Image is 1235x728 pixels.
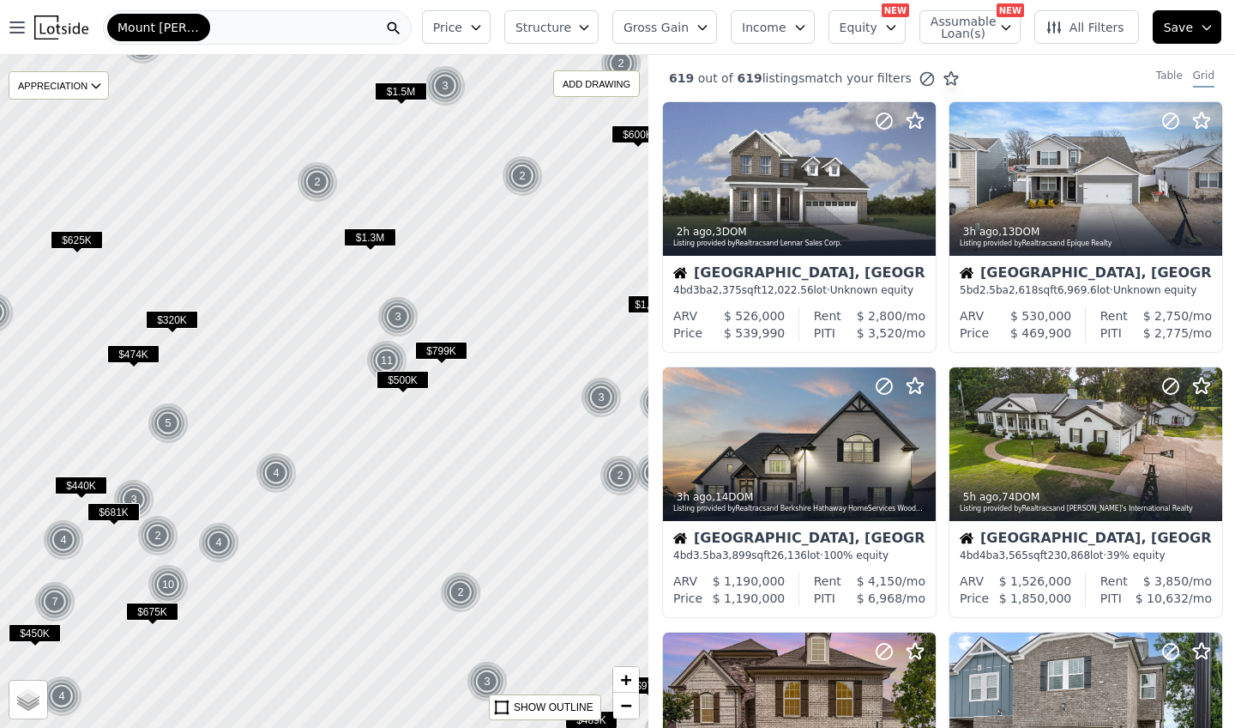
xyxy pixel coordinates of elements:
div: 3 [635,452,676,494]
a: Zoom in [613,667,639,693]
img: g1.png [366,340,408,381]
div: 5 bd 2.5 ba sqft lot · Unknown equity [960,283,1212,297]
div: $320K [146,311,198,336]
div: 2 [297,161,338,203]
img: g1.png [635,452,677,494]
button: Gross Gain [612,10,717,44]
div: PITI [814,590,835,607]
div: Listing provided by Realtracs and Epique Realty [960,239,1214,249]
span: $ 6,968 [857,591,902,605]
div: [GEOGRAPHIC_DATA], [GEOGRAPHIC_DATA] [960,531,1212,549]
button: Save [1153,10,1221,44]
span: $ 1,850,000 [999,591,1072,605]
span: 2,618 [1009,284,1038,296]
a: 3h ago,14DOMListing provided byRealtracsand Berkshire Hathaway HomeServices Woodmont RealtyHouse[... [662,367,935,618]
div: 2 [122,23,163,64]
img: g1.png [425,65,467,106]
img: g1.png [256,452,298,494]
span: $ 1,190,000 [713,591,786,605]
img: g1.png [34,581,76,622]
span: Price [433,19,462,36]
img: g1.png [377,296,419,337]
a: 5h ago,74DOMListing provided byRealtracsand [PERSON_NAME]'s International RealtyHouse[GEOGRAPHIC_... [949,367,1221,618]
img: g1.png [122,23,164,64]
div: 4 bd 4 ba sqft lot · 39% equity [960,549,1212,562]
time: 2025-09-15 20:58 [677,226,712,238]
span: 3,899 [722,549,751,561]
img: g1.png [41,676,83,717]
div: PITI [1100,325,1122,342]
div: SHOW OUTLINE [514,700,593,715]
div: $625K [51,231,103,256]
span: $ 3,520 [857,326,902,340]
img: g1.png [148,564,190,605]
div: 3 [113,479,154,520]
img: g1.png [440,572,482,613]
span: Equity [840,19,877,36]
div: 3 [467,661,508,702]
div: Grid [1193,69,1214,88]
div: PITI [1100,590,1122,607]
span: $440K [55,476,107,494]
div: ARV [960,573,984,590]
button: Assumable Loan(s) [919,10,1021,44]
img: g1.png [297,161,339,203]
div: $1.3M [344,228,396,253]
img: g1.png [113,479,155,520]
button: Price [422,10,491,44]
div: Rent [814,307,841,325]
span: Structure [515,19,570,36]
div: ARV [673,573,697,590]
img: g1.png [198,522,240,563]
div: $440K [55,476,107,501]
span: $ 530,000 [1010,309,1071,323]
div: $681K [87,503,140,528]
div: [GEOGRAPHIC_DATA], [GEOGRAPHIC_DATA] [673,531,925,549]
div: 2 [600,43,642,84]
span: 3,565 [999,549,1028,561]
a: 3h ago,13DOMListing provided byRealtracsand Epique RealtyHouse[GEOGRAPHIC_DATA], [GEOGRAPHIC_DATA... [949,101,1221,353]
div: $474K [107,345,160,370]
div: 3 [425,65,466,106]
div: $799K [415,342,467,367]
img: g1.png [600,43,642,84]
button: Income [731,10,815,44]
span: $500K [377,371,429,389]
span: 619 [669,71,694,85]
span: $ 2,775 [1143,326,1189,340]
button: Equity [828,10,906,44]
div: $450K [9,624,61,649]
div: Table [1156,69,1183,88]
span: 2,375 [713,284,742,296]
div: APPRECIATION [9,71,109,100]
div: 2 [599,455,641,496]
div: NEW [882,3,909,17]
img: House [960,266,973,280]
div: 10 [148,564,189,605]
div: , 74 DOM [960,490,1214,504]
span: Assumable Loan(s) [931,15,985,39]
time: 2025-09-15 20:47 [963,226,998,238]
a: Zoom out [613,693,639,719]
img: g1.png [43,519,85,561]
span: $ 1,526,000 [999,574,1072,588]
img: g1.png [639,382,681,423]
div: 4 bd 3.5 ba sqft lot · 100% equity [673,549,925,562]
span: $1,000K [628,295,680,313]
img: House [673,266,687,280]
span: $1.5M [375,82,427,100]
div: NEW [997,3,1024,17]
span: $ 2,750 [1143,309,1189,323]
div: 4 [41,676,82,717]
div: ADD DRAWING [554,71,639,96]
span: 619 [733,71,762,85]
div: 2 [502,155,543,197]
img: g1.png [148,403,190,444]
div: 4 [256,452,297,494]
div: 7 [34,581,75,622]
span: 26,136 [771,549,807,561]
div: Listing provided by Realtracs and Lennar Sales Corp. [673,239,927,249]
div: $600K [611,125,664,150]
div: /mo [1122,325,1212,342]
span: $675K [126,603,178,621]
